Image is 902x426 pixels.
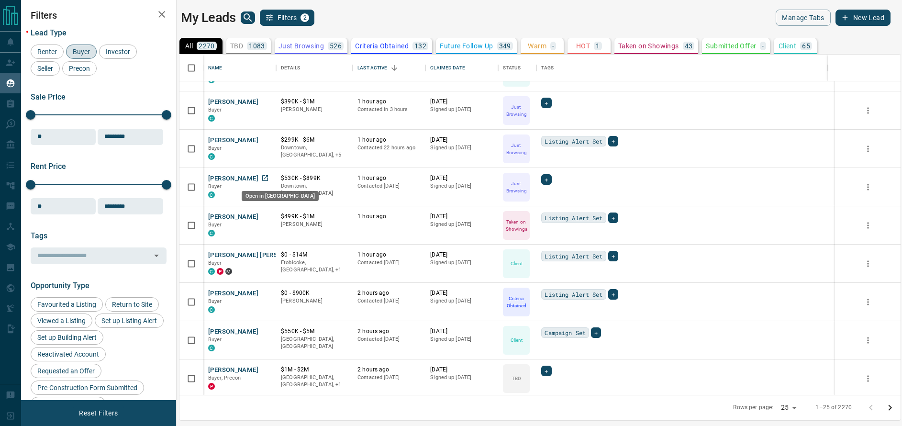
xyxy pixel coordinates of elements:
[504,180,529,194] p: Just Browsing
[208,115,215,122] div: condos.ca
[31,281,89,290] span: Opportunity Type
[31,28,67,37] span: Lead Type
[861,103,875,118] button: more
[861,180,875,194] button: more
[511,336,523,344] p: Client
[102,48,134,56] span: Investor
[430,289,493,297] p: [DATE]
[355,43,409,49] p: Criteria Obtained
[62,61,97,76] div: Precon
[357,289,421,297] p: 2 hours ago
[31,45,64,59] div: Renter
[281,106,348,113] p: [PERSON_NAME]
[66,65,93,72] span: Precon
[576,43,590,49] p: HOT
[762,43,764,49] p: -
[34,334,100,341] span: Set up Building Alert
[281,289,348,297] p: $0 - $900K
[208,298,222,304] span: Buyer
[281,174,348,182] p: $530K - $899K
[208,336,222,343] span: Buyer
[541,174,551,185] div: +
[545,366,548,376] span: +
[861,142,875,156] button: more
[835,10,891,26] button: New Lead
[276,55,353,81] div: Details
[208,268,215,275] div: condos.ca
[594,328,598,337] span: +
[353,55,425,81] div: Last Active
[301,14,308,21] span: 2
[281,259,348,274] p: Oakville
[504,295,529,309] p: Criteria Obtained
[545,251,602,261] span: Listing Alert Set
[545,290,602,299] span: Listing Alert Set
[414,43,426,49] p: 132
[281,98,348,106] p: $390K - $1M
[31,330,103,345] div: Set up Building Alert
[208,383,215,390] div: property.ca
[357,251,421,259] p: 1 hour ago
[779,43,796,49] p: Client
[225,268,232,275] div: mrloft.ca
[512,375,521,382] p: TBD
[430,327,493,336] p: [DATE]
[430,182,493,190] p: Signed up [DATE]
[430,144,493,152] p: Signed up [DATE]
[430,55,465,81] div: Claimed Date
[241,11,255,24] button: search button
[199,43,215,49] p: 2270
[31,314,92,328] div: Viewed a Listing
[230,43,243,49] p: TBD
[99,45,137,59] div: Investor
[861,218,875,233] button: more
[34,384,141,392] span: Pre-Construction Form Submitted
[208,289,258,298] button: [PERSON_NAME]
[608,136,618,146] div: +
[504,218,529,233] p: Taken on Showings
[34,317,89,325] span: Viewed a Listing
[861,257,875,271] button: more
[242,191,319,201] div: Open in [GEOGRAPHIC_DATA]
[596,43,600,49] p: 1
[208,213,258,222] button: [PERSON_NAME]
[31,297,103,312] div: Favourited a Listing
[208,183,222,190] span: Buyer
[357,336,421,343] p: Contacted [DATE]
[357,374,421,381] p: Contacted [DATE]
[185,43,193,49] p: All
[34,367,98,375] span: Requested an Offer
[802,43,810,49] p: 65
[815,404,852,412] p: 1–25 of 2270
[31,231,47,240] span: Tags
[388,61,401,75] button: Sort
[217,268,223,275] div: property.ca
[357,366,421,374] p: 2 hours ago
[203,55,276,81] div: Name
[552,43,554,49] p: -
[511,260,523,267] p: Client
[150,249,163,262] button: Open
[545,136,602,146] span: Listing Alert Set
[430,136,493,144] p: [DATE]
[208,145,222,151] span: Buyer
[430,98,493,106] p: [DATE]
[31,364,101,378] div: Requested an Offer
[208,306,215,313] div: condos.ca
[503,55,521,81] div: Status
[34,301,100,308] span: Favourited a Listing
[357,327,421,336] p: 2 hours ago
[430,106,493,113] p: Signed up [DATE]
[430,251,493,259] p: [DATE]
[69,48,93,56] span: Buyer
[357,98,421,106] p: 1 hour ago
[281,336,348,350] p: [GEOGRAPHIC_DATA], [GEOGRAPHIC_DATA]
[208,327,258,336] button: [PERSON_NAME]
[259,172,271,184] a: Open in New Tab
[861,333,875,348] button: more
[208,230,215,236] div: condos.ca
[777,401,800,415] div: 25
[430,213,493,221] p: [DATE]
[181,10,236,25] h1: My Leads
[612,213,615,223] span: +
